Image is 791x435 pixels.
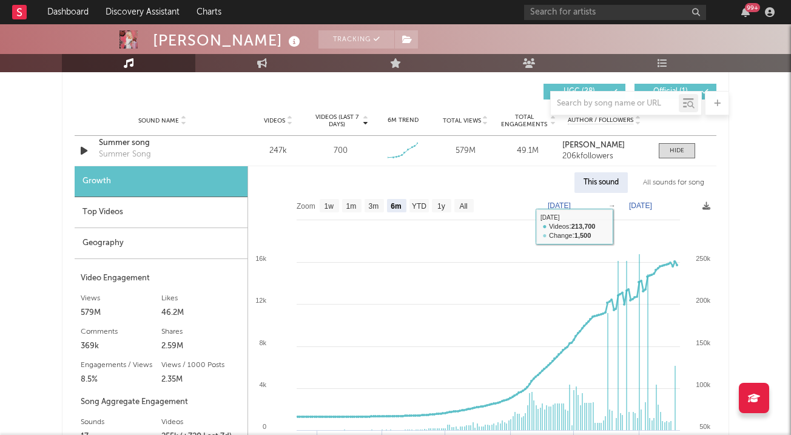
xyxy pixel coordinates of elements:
[161,339,242,354] div: 2.59M
[99,149,151,161] div: Summer Song
[263,423,266,430] text: 0
[551,99,679,109] input: Search by song name or URL
[642,88,698,95] span: Official ( 1 )
[81,325,161,339] div: Comments
[161,358,242,373] div: Views / 1000 Posts
[696,255,710,262] text: 250k
[551,88,607,95] span: UGC ( 28 )
[412,202,426,211] text: YTD
[161,306,242,320] div: 46.2M
[696,339,710,346] text: 150k
[161,415,242,430] div: Videos
[81,395,241,410] div: Song Aggregate Engagement
[696,297,710,304] text: 200k
[544,84,625,99] button: UGC(28)
[524,5,706,20] input: Search for artists
[745,3,760,12] div: 99 +
[334,145,348,157] div: 700
[391,202,401,211] text: 6m
[250,145,306,157] div: 247k
[443,117,481,124] span: Total Views
[255,297,266,304] text: 12k
[437,145,494,157] div: 579M
[574,172,628,193] div: This sound
[437,202,445,211] text: 1y
[562,141,647,150] a: [PERSON_NAME]
[264,117,285,124] span: Videos
[375,116,431,125] div: 6M Trend
[81,271,241,286] div: Video Engagement
[548,201,571,210] text: [DATE]
[161,291,242,306] div: Likes
[81,358,161,373] div: Engagements / Views
[81,415,161,430] div: Sounds
[161,325,242,339] div: Shares
[161,373,242,387] div: 2.35M
[99,137,226,149] a: Summer song
[696,381,710,388] text: 100k
[259,381,266,388] text: 4k
[459,202,467,211] text: All
[629,201,652,210] text: [DATE]
[634,84,716,99] button: Official(1)
[81,306,161,320] div: 579M
[138,117,179,124] span: Sound Name
[325,202,334,211] text: 1w
[369,202,379,211] text: 3m
[259,339,266,346] text: 8k
[75,197,247,228] div: Top Videos
[297,202,315,211] text: Zoom
[562,141,625,149] strong: [PERSON_NAME]
[500,145,556,157] div: 49.1M
[312,113,362,128] span: Videos (last 7 days)
[75,166,247,197] div: Growth
[500,113,549,128] span: Total Engagements
[81,339,161,354] div: 369k
[81,291,161,306] div: Views
[153,30,303,50] div: [PERSON_NAME]
[346,202,357,211] text: 1m
[255,255,266,262] text: 16k
[608,201,616,210] text: →
[75,228,247,259] div: Geography
[699,423,710,430] text: 50k
[634,172,713,193] div: All sounds for song
[568,116,633,124] span: Author / Followers
[562,152,647,161] div: 206k followers
[741,7,750,17] button: 99+
[318,30,394,49] button: Tracking
[81,373,161,387] div: 8.5%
